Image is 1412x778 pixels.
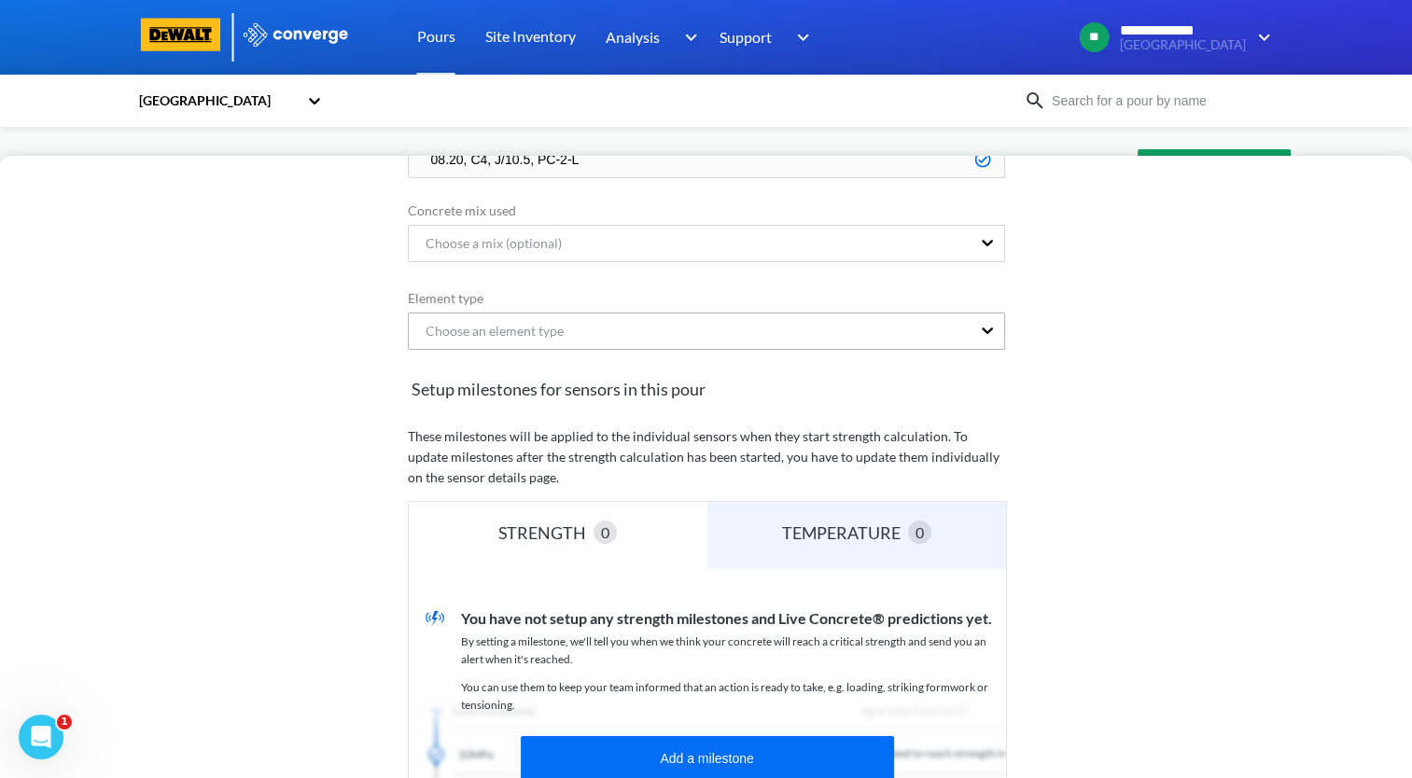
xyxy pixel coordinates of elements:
[601,521,609,544] span: 0
[606,25,660,49] span: Analysis
[19,715,63,759] iframe: Intercom live chat
[1024,90,1046,112] img: icon-search.svg
[916,521,924,544] span: 0
[411,233,562,254] div: Choose a mix (optional)
[461,633,1006,668] p: By setting a milestone, we'll tell you when we think your concrete will reach a critical strength...
[411,321,564,341] div: Choose an element type
[1246,26,1276,49] img: downArrow.svg
[720,25,772,49] span: Support
[408,376,1005,402] span: Setup milestones for sensors in this pour
[461,679,1006,714] p: You can use them to keep your team informed that an action is ready to take, e.g. loading, striki...
[242,22,350,47] img: logo_ewhite.svg
[57,715,72,729] span: 1
[408,288,1005,309] label: Element type
[137,18,225,51] img: logo-dewalt.svg
[1046,90,1272,111] input: Search for a pour by name
[1120,38,1246,52] span: [GEOGRAPHIC_DATA]
[782,520,908,546] div: TEMPERATURE
[785,26,815,49] img: downArrow.svg
[137,90,298,111] div: [GEOGRAPHIC_DATA]
[461,609,992,627] span: You have not setup any strength milestones and Live Concrete® predictions yet.
[672,26,702,49] img: downArrow.svg
[408,426,1005,488] p: These milestones will be applied to the individual sensors when they start strength calculation. ...
[498,520,594,546] div: STRENGTH
[408,141,1005,178] input: Type the pour name here
[408,201,1005,221] label: Concrete mix used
